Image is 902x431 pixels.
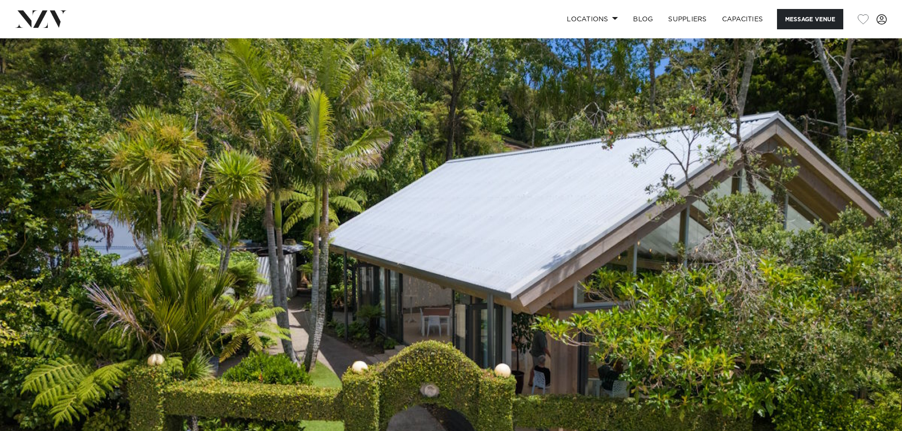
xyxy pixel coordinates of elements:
[559,9,625,29] a: Locations
[777,9,843,29] button: Message Venue
[661,9,714,29] a: SUPPLIERS
[714,9,771,29] a: Capacities
[15,10,67,27] img: nzv-logo.png
[625,9,661,29] a: BLOG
